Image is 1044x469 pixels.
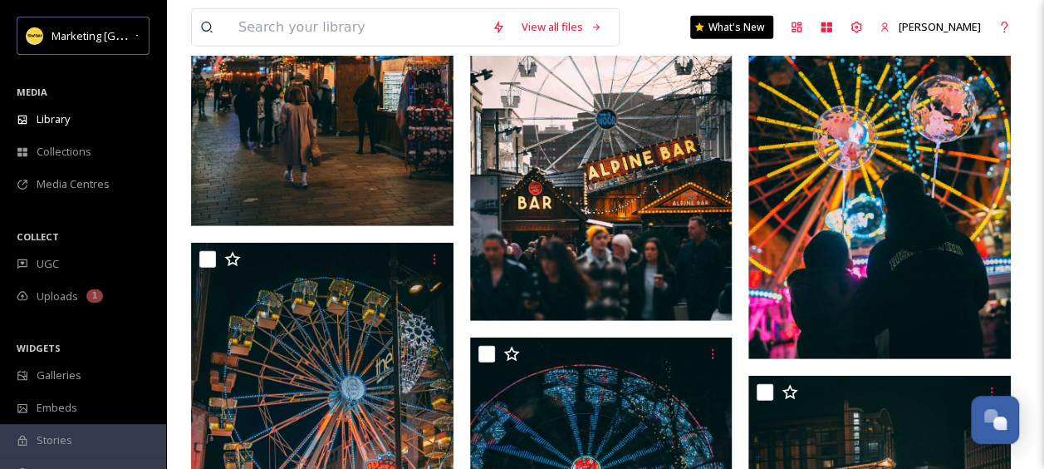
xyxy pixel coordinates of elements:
[37,432,72,448] span: Stories
[86,289,103,303] div: 1
[37,144,91,160] span: Collections
[690,16,773,39] a: What's New
[37,400,77,416] span: Embeds
[37,289,78,304] span: Uploads
[513,11,610,43] a: View all files
[37,111,70,127] span: Library
[17,342,61,354] span: WIDGETS
[37,256,59,272] span: UGC
[971,396,1019,444] button: Open Chat
[37,368,81,383] span: Galleries
[899,19,981,34] span: [PERSON_NAME]
[17,86,47,98] span: MEDIA
[27,27,43,44] img: Sheffield%20Sq%20yellow.jpg
[230,9,483,46] input: Search your library
[17,230,59,243] span: COLLECT
[871,11,989,43] a: [PERSON_NAME]
[51,27,209,43] span: Marketing [GEOGRAPHIC_DATA]
[748,31,1011,359] img: ShefXmasMarkets24-48.jpg
[37,176,110,192] span: Media Centres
